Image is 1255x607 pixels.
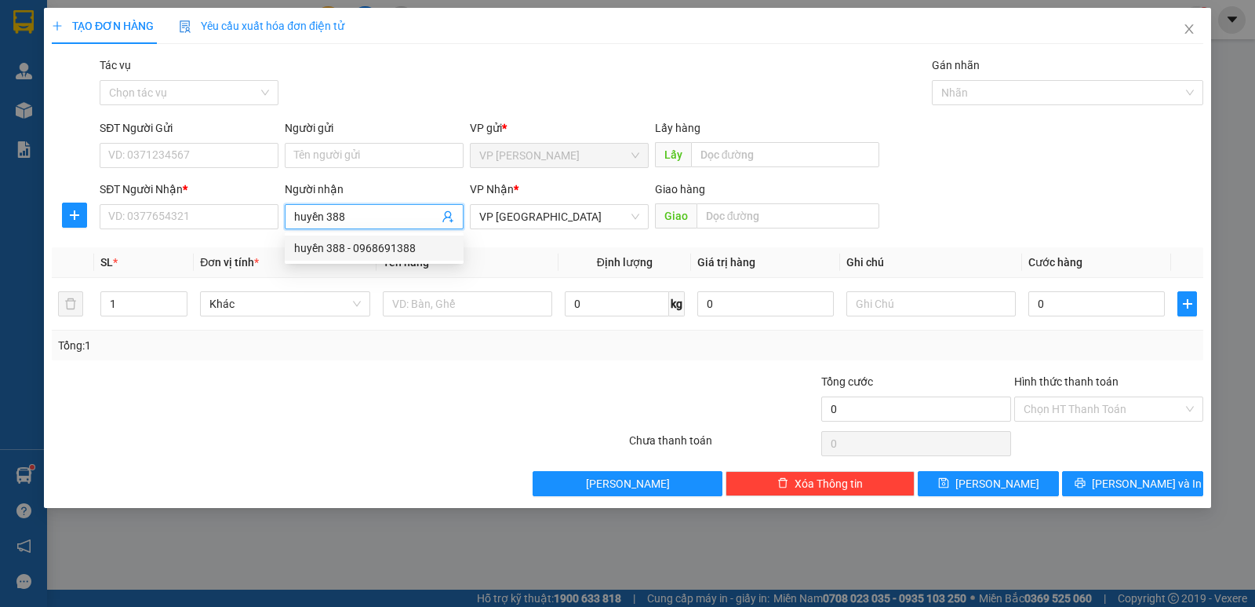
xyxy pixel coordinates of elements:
[697,256,755,269] span: Giá trị hàng
[697,203,880,229] input: Dọc đường
[627,432,820,459] div: Chưa thanh toán
[294,240,454,257] div: huyền 388 - 0968691388
[470,119,649,137] div: VP gửi
[100,59,131,71] label: Tác vụ
[955,475,1039,492] span: [PERSON_NAME]
[285,181,464,198] div: Người nhận
[58,291,83,316] button: delete
[209,292,360,316] span: Khác
[470,183,514,196] span: VP Nhận
[383,291,552,316] input: VD: Bàn, Ghế
[479,144,639,167] span: VP MỘC CHÂU
[932,59,980,71] label: Gán nhãn
[1167,8,1211,52] button: Close
[586,475,670,492] span: [PERSON_NAME]
[655,203,697,229] span: Giao
[1177,291,1197,316] button: plus
[62,203,87,228] button: plus
[669,291,685,316] span: kg
[1178,298,1196,310] span: plus
[726,471,915,496] button: deleteXóa Thông tin
[938,477,949,490] span: save
[795,475,863,492] span: Xóa Thông tin
[777,477,788,490] span: delete
[821,375,873,388] span: Tổng cước
[691,142,880,167] input: Dọc đường
[1028,256,1082,269] span: Cước hàng
[58,337,486,354] div: Tổng: 1
[655,142,691,167] span: Lấy
[285,236,464,261] div: huyền 388 - 0968691388
[655,183,705,196] span: Giao hàng
[918,471,1059,496] button: save[PERSON_NAME]
[533,471,722,496] button: [PERSON_NAME]
[100,181,278,198] div: SĐT Người Nhận
[200,256,259,269] span: Đơn vị tính
[1092,475,1202,492] span: [PERSON_NAME] và In
[697,291,834,316] input: 0
[597,256,653,269] span: Định lượng
[100,256,113,269] span: SL
[1014,375,1119,388] label: Hình thức thanh toán
[840,247,1022,278] th: Ghi chú
[179,20,191,33] img: icon
[52,20,154,32] span: TẠO ĐƠN HÀNG
[179,20,344,32] span: Yêu cầu xuất hóa đơn điện tử
[52,20,63,31] span: plus
[442,210,454,223] span: user-add
[479,205,639,229] span: VP HÀ NỘI
[1183,23,1195,35] span: close
[655,122,700,134] span: Lấy hàng
[1075,477,1086,490] span: printer
[285,119,464,137] div: Người gửi
[63,209,86,221] span: plus
[100,119,278,137] div: SĐT Người Gửi
[1062,471,1203,496] button: printer[PERSON_NAME] và In
[846,291,1016,316] input: Ghi Chú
